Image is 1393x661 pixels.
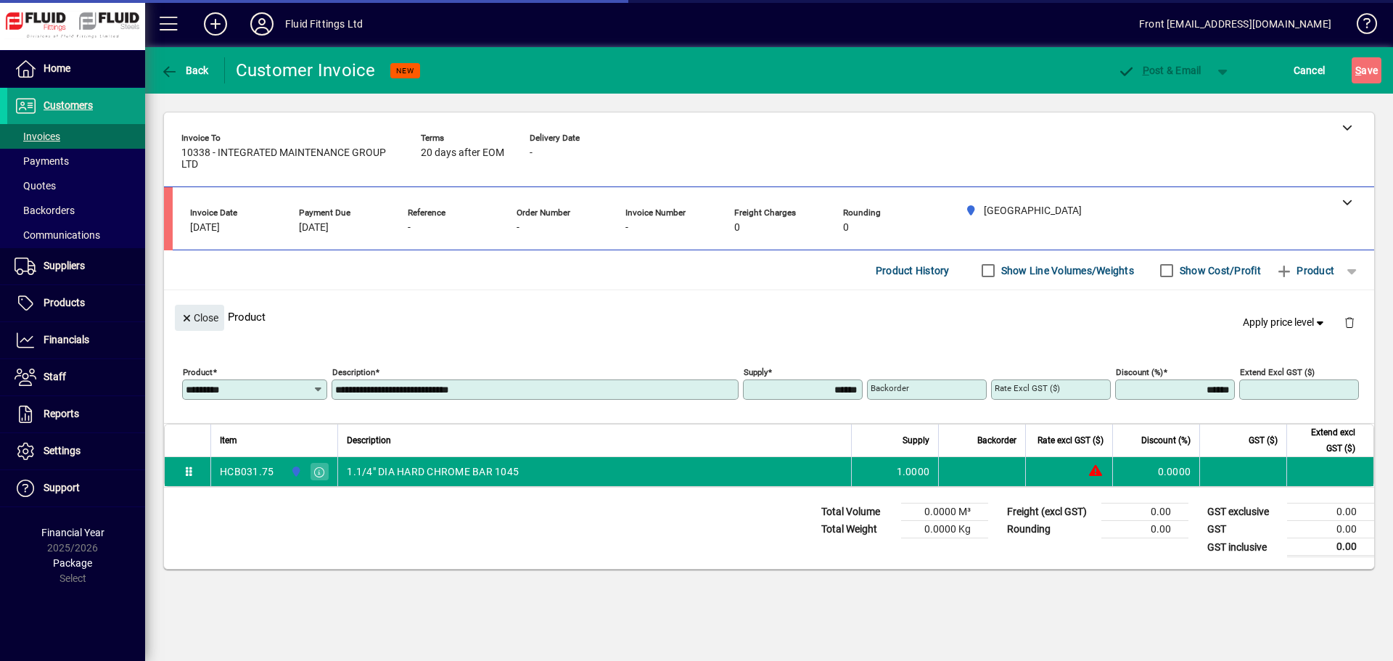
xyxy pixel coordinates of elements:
[1116,367,1163,377] mat-label: Discount (%)
[7,198,145,223] a: Backorders
[870,258,956,284] button: Product History
[44,260,85,271] span: Suppliers
[15,205,75,216] span: Backorders
[1143,65,1149,76] span: P
[7,51,145,87] a: Home
[876,259,950,282] span: Product History
[145,57,225,83] app-page-header-button: Back
[517,222,519,234] span: -
[347,464,519,479] span: 1.1/4" DIA HARD CHROME BAR 1045
[7,149,145,173] a: Payments
[171,311,228,324] app-page-header-button: Close
[1101,504,1188,521] td: 0.00
[287,464,303,480] span: AUCKLAND
[1243,315,1327,330] span: Apply price level
[285,12,363,36] div: Fluid Fittings Ltd
[1101,521,1188,538] td: 0.00
[1117,65,1201,76] span: ost & Email
[1177,263,1261,278] label: Show Cost/Profit
[7,223,145,247] a: Communications
[901,504,988,521] td: 0.0000 M³
[44,334,89,345] span: Financials
[396,66,414,75] span: NEW
[220,464,274,479] div: HCB031.75
[995,383,1060,393] mat-label: Rate excl GST ($)
[41,527,104,538] span: Financial Year
[530,147,533,159] span: -
[192,11,239,37] button: Add
[1332,316,1367,329] app-page-header-button: Delete
[44,371,66,382] span: Staff
[1346,3,1375,50] a: Knowledge Base
[7,433,145,469] a: Settings
[408,222,411,234] span: -
[44,62,70,74] span: Home
[1249,432,1278,448] span: GST ($)
[871,383,909,393] mat-label: Backorder
[1355,59,1378,82] span: ave
[175,305,224,331] button: Close
[299,222,329,234] span: [DATE]
[1240,367,1315,377] mat-label: Extend excl GST ($)
[239,11,285,37] button: Profile
[998,263,1134,278] label: Show Line Volumes/Weights
[15,180,56,192] span: Quotes
[220,432,237,448] span: Item
[7,470,145,506] a: Support
[1200,504,1287,521] td: GST exclusive
[157,57,213,83] button: Back
[625,222,628,234] span: -
[1200,538,1287,557] td: GST inclusive
[44,99,93,111] span: Customers
[1287,521,1374,538] td: 0.00
[7,124,145,149] a: Invoices
[814,521,901,538] td: Total Weight
[903,432,929,448] span: Supply
[44,408,79,419] span: Reports
[1000,504,1101,521] td: Freight (excl GST)
[843,222,849,234] span: 0
[1296,424,1355,456] span: Extend excl GST ($)
[15,131,60,142] span: Invoices
[1112,457,1199,486] td: 0.0000
[7,322,145,358] a: Financials
[897,464,930,479] span: 1.0000
[183,367,213,377] mat-label: Product
[1139,12,1331,36] div: Front [EMAIL_ADDRESS][DOMAIN_NAME]
[164,290,1374,343] div: Product
[44,482,80,493] span: Support
[7,359,145,395] a: Staff
[181,147,399,171] span: 10338 - INTEGRATED MAINTENANCE GROUP LTD
[977,432,1016,448] span: Backorder
[1287,504,1374,521] td: 0.00
[53,557,92,569] span: Package
[1141,432,1191,448] span: Discount (%)
[7,285,145,321] a: Products
[1294,59,1326,82] span: Cancel
[160,65,209,76] span: Back
[15,155,69,167] span: Payments
[734,222,740,234] span: 0
[1200,521,1287,538] td: GST
[1352,57,1381,83] button: Save
[44,445,81,456] span: Settings
[1275,259,1334,282] span: Product
[7,248,145,284] a: Suppliers
[1110,57,1209,83] button: Post & Email
[15,229,100,241] span: Communications
[347,432,391,448] span: Description
[7,173,145,198] a: Quotes
[1268,258,1341,284] button: Product
[332,367,375,377] mat-label: Description
[1287,538,1374,557] td: 0.00
[421,147,504,159] span: 20 days after EOM
[1000,521,1101,538] td: Rounding
[1290,57,1329,83] button: Cancel
[814,504,901,521] td: Total Volume
[744,367,768,377] mat-label: Supply
[1355,65,1361,76] span: S
[901,521,988,538] td: 0.0000 Kg
[1237,310,1333,336] button: Apply price level
[181,306,218,330] span: Close
[236,59,376,82] div: Customer Invoice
